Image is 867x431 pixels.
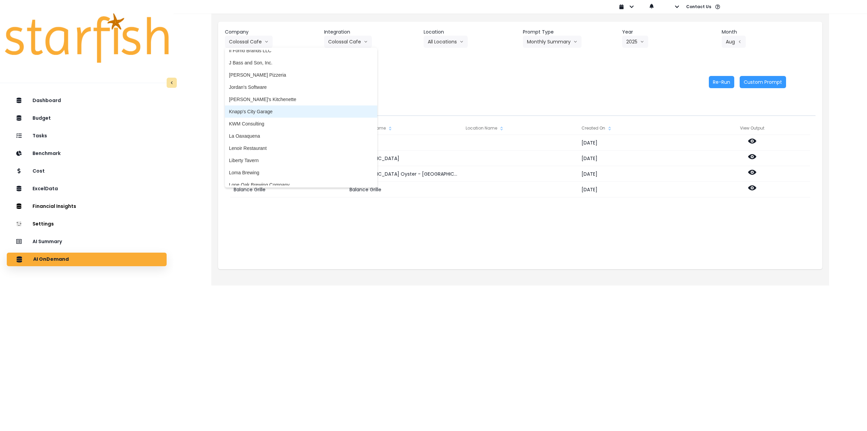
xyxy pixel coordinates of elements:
[229,120,373,127] span: KWM Consulting
[7,94,167,107] button: Dashboard
[709,76,734,88] button: Re-Run
[225,36,273,48] button: Colossal Cafearrow down line
[33,151,61,156] p: Benchmark
[7,147,167,160] button: Benchmark
[229,133,373,139] span: La Oaxaquena
[740,76,786,88] button: Custom Prompt
[229,59,373,66] span: J Bass and Son, Inc.
[578,135,694,151] div: [DATE]
[607,126,612,131] svg: sort
[462,121,578,135] div: Location Name
[578,151,694,166] div: [DATE]
[229,108,373,115] span: Knapp's City Garage
[229,96,373,103] span: [PERSON_NAME]'s Kitchenette
[230,182,346,197] div: Balance Grille
[324,28,418,36] header: Integration
[622,28,716,36] header: Year
[229,145,373,152] span: Lenoir Restaurant
[229,169,373,176] span: Loma Brewing
[33,186,58,192] p: ExcelData
[578,166,694,182] div: [DATE]
[523,36,581,48] button: Monthly Summaryarrow down line
[578,182,694,197] div: [DATE]
[722,28,816,36] header: Month
[346,121,462,135] div: Integration Name
[499,126,504,131] svg: sort
[229,84,373,91] span: Jordan's Software
[33,98,61,103] p: Dashboard
[7,200,167,213] button: Financial Insights
[7,235,167,249] button: AI Summary
[622,36,648,48] button: 2025arrow down line
[225,28,319,36] header: Company
[424,36,468,48] button: All Locationsarrow down line
[523,28,617,36] header: Prompt Type
[33,239,62,244] p: AI Summary
[324,36,372,48] button: Colossal Cafearrow down line
[573,38,577,45] svg: arrow down line
[387,126,393,131] svg: sort
[229,72,373,78] span: [PERSON_NAME] Pizzeria
[7,129,167,143] button: Tasks
[578,121,694,135] div: Created On
[265,38,269,45] svg: arrow down line
[738,38,742,45] svg: arrow left line
[7,182,167,196] button: ExcelData
[640,38,644,45] svg: arrow down line
[229,47,373,54] span: Il Forno Brands LLC
[364,38,368,45] svg: arrow down line
[424,28,517,36] header: Location
[694,121,810,135] div: View Output
[33,115,51,121] p: Budget
[225,48,377,188] ul: Colossal Cafearrow down line
[229,157,373,164] span: Liberty Tavern
[7,164,167,178] button: Cost
[346,166,462,182] div: [GEOGRAPHIC_DATA] Oyster - [GEOGRAPHIC_DATA]
[722,36,746,48] button: Augarrow left line
[33,133,47,139] p: Tasks
[33,256,69,262] p: AI OnDemand
[346,182,462,197] div: Balance Grille
[7,217,167,231] button: Settings
[229,181,373,188] span: Lone Oak Brewing Company
[7,253,167,266] button: AI OnDemand
[346,151,462,166] div: [GEOGRAPHIC_DATA]
[346,135,462,151] div: Bolay
[33,168,45,174] p: Cost
[7,112,167,125] button: Budget
[460,38,464,45] svg: arrow down line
